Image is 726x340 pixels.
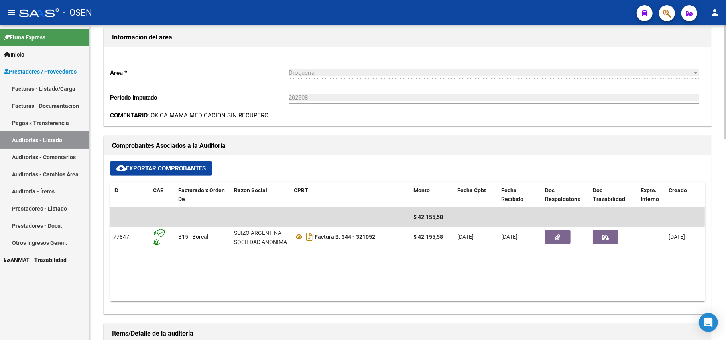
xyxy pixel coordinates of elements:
[234,187,267,193] span: Razon Social
[413,187,430,193] span: Monto
[110,93,289,102] p: Periodo Imputado
[294,187,308,193] span: CPBT
[637,182,665,208] datatable-header-cell: Expte. Interno
[542,182,590,208] datatable-header-cell: Doc Respaldatoria
[110,68,289,77] p: Area *
[590,182,637,208] datatable-header-cell: Doc Trazabilidad
[665,182,721,208] datatable-header-cell: Creado
[63,4,92,21] span: - OSEN
[178,234,208,240] span: B15 - Boreal
[4,33,45,42] span: Firma Express
[234,229,287,247] div: SUIZO ARGENTINA SOCIEDAD ANONIMA
[231,182,291,208] datatable-header-cell: Razon Social
[669,187,687,193] span: Creado
[110,112,268,119] span: : OK CA MAMA MEDICACION SIN RECUPERO
[699,313,718,332] div: Open Intercom Messenger
[112,139,703,152] h1: Comprobantes Asociados a la Auditoría
[410,182,454,208] datatable-header-cell: Monto
[593,187,625,203] span: Doc Trazabilidad
[110,161,212,176] button: Exportar Comprobantes
[113,234,129,240] span: 77847
[112,31,703,44] h1: Información del área
[315,234,375,240] strong: Factura B: 344 - 321052
[413,214,443,220] span: $ 42.155,58
[110,182,150,208] datatable-header-cell: ID
[153,187,163,193] span: CAE
[669,234,685,240] span: [DATE]
[501,187,523,203] span: Fecha Recibido
[457,187,486,193] span: Fecha Cpbt
[116,163,126,173] mat-icon: cloud_download
[116,165,206,172] span: Exportar Comprobantes
[175,182,231,208] datatable-header-cell: Facturado x Orden De
[113,187,118,193] span: ID
[4,67,77,76] span: Prestadores / Proveedores
[4,50,24,59] span: Inicio
[110,112,148,119] strong: COMENTARIO
[178,187,225,203] span: Facturado x Orden De
[112,327,703,340] h1: Items/Detalle de la auditoría
[498,182,542,208] datatable-header-cell: Fecha Recibido
[454,182,498,208] datatable-header-cell: Fecha Cpbt
[150,182,175,208] datatable-header-cell: CAE
[545,187,581,203] span: Doc Respaldatoria
[304,231,315,243] i: Descargar documento
[457,234,474,240] span: [DATE]
[291,182,410,208] datatable-header-cell: CPBT
[641,187,659,203] span: Expte. Interno
[710,8,720,17] mat-icon: person
[4,256,67,264] span: ANMAT - Trazabilidad
[289,69,315,76] span: Droguería
[413,234,443,240] strong: $ 42.155,58
[501,234,517,240] span: [DATE]
[6,8,16,17] mat-icon: menu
